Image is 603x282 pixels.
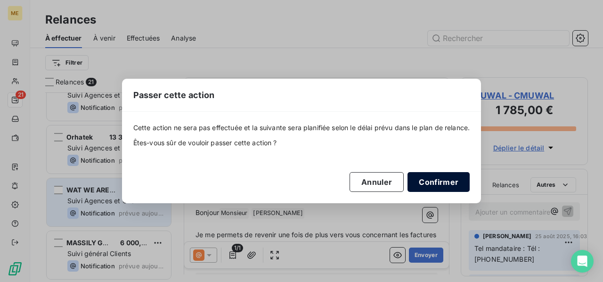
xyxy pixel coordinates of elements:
button: Annuler [350,172,404,192]
div: Open Intercom Messenger [571,250,594,273]
span: Cette action ne sera pas effectuée et la suivante sera planifiée selon le délai prévu dans le pla... [133,123,470,133]
span: Passer cette action [133,89,215,101]
span: Êtes-vous sûr de vouloir passer cette action ? [133,138,470,148]
button: Confirmer [407,172,470,192]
